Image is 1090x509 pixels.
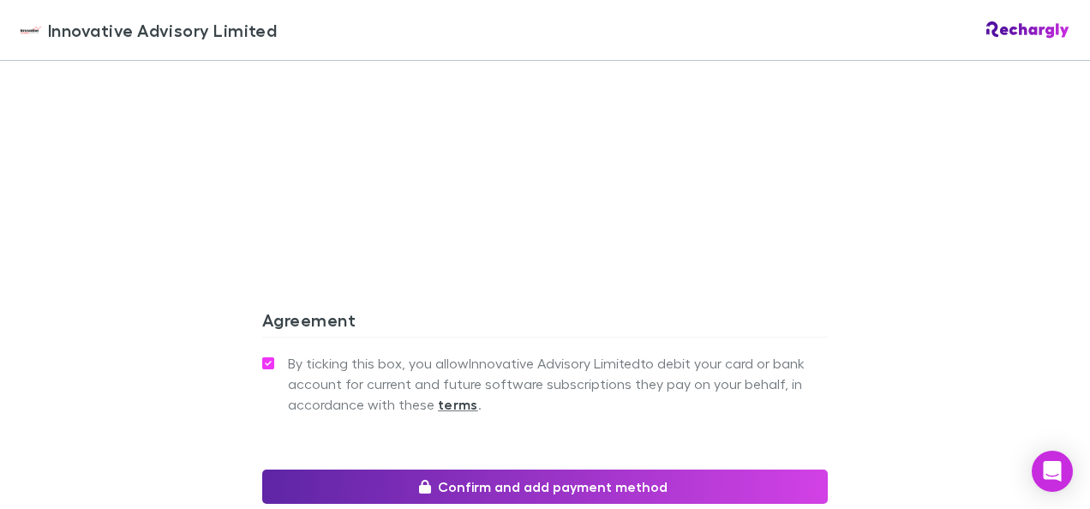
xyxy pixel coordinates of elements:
[48,17,277,43] span: Innovative Advisory Limited
[262,309,828,337] h3: Agreement
[438,396,478,413] strong: terms
[986,21,1069,39] img: Rechargly Logo
[21,20,41,40] img: Innovative Advisory Limited's Logo
[1032,451,1073,492] div: Open Intercom Messenger
[262,470,828,504] button: Confirm and add payment method
[288,353,828,415] span: By ticking this box, you allow Innovative Advisory Limited to debit your card or bank account for...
